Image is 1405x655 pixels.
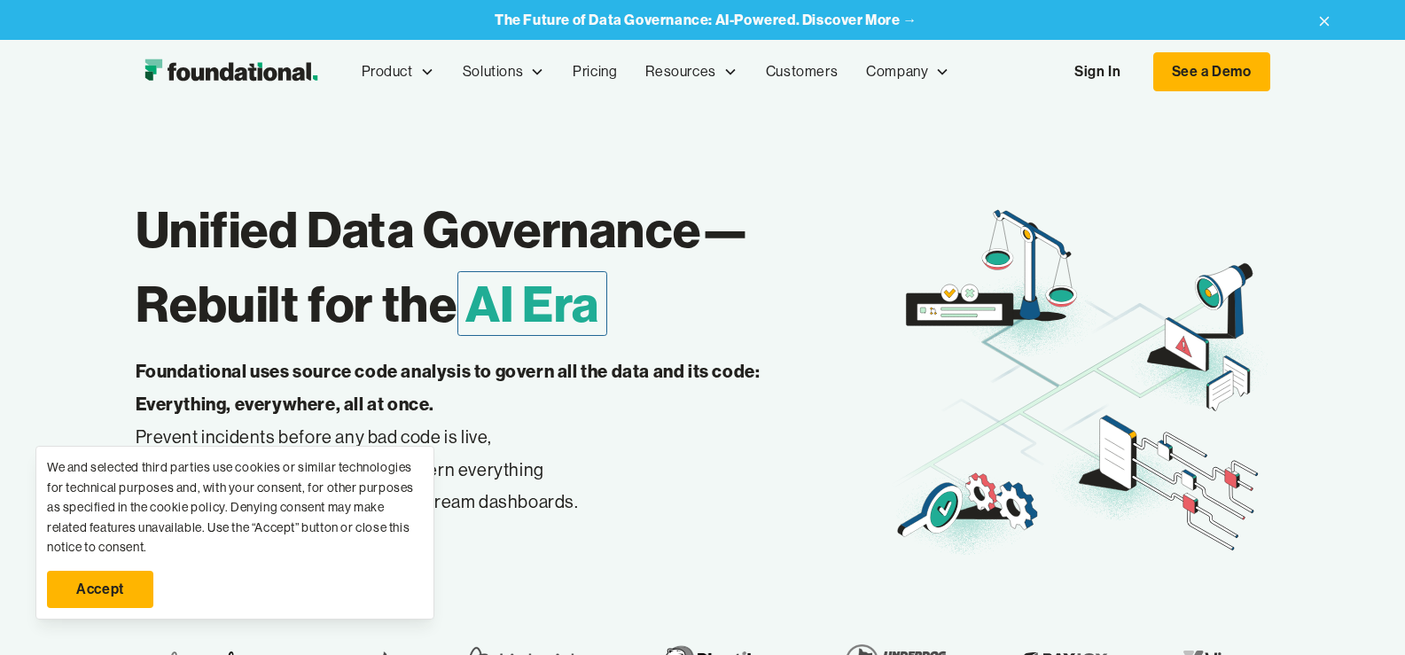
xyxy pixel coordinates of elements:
[1086,449,1405,655] iframe: Chat Widget
[1153,52,1270,91] a: See a Demo
[449,43,558,101] div: Solutions
[347,43,449,101] div: Product
[631,43,751,101] div: Resources
[136,192,892,341] h1: Unified Data Governance— Rebuilt for the
[457,271,608,336] span: AI Era
[866,60,928,83] div: Company
[495,12,917,28] a: The Future of Data Governance: AI-Powered. Discover More →
[47,571,153,608] a: Accept
[136,360,761,415] strong: Foundational uses source code analysis to govern all the data and its code: Everything, everywher...
[752,43,852,101] a: Customers
[852,43,964,101] div: Company
[136,54,326,90] img: Foundational Logo
[645,60,715,83] div: Resources
[47,457,423,557] div: We and selected third parties use cookies or similar technologies for technical purposes and, wit...
[558,43,631,101] a: Pricing
[1057,53,1138,90] a: Sign In
[495,11,917,28] strong: The Future of Data Governance: AI-Powered. Discover More →
[463,60,523,83] div: Solutions
[362,60,413,83] div: Product
[136,355,816,519] p: Prevent incidents before any bad code is live, track data and AI pipelines, and govern everything...
[136,54,326,90] a: home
